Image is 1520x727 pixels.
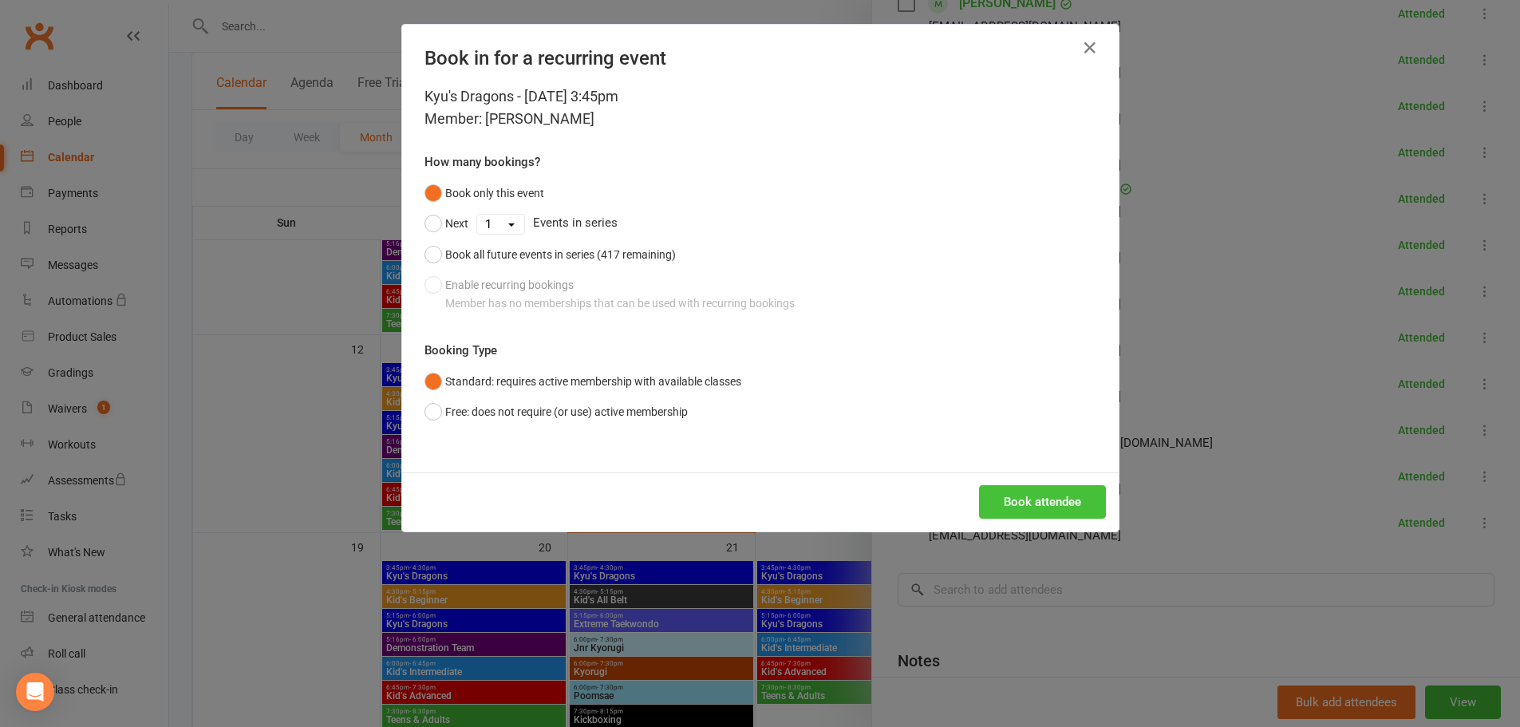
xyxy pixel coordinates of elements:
[424,208,468,239] button: Next
[1077,35,1103,61] button: Close
[424,85,1096,130] div: Kyu's Dragons - [DATE] 3:45pm Member: [PERSON_NAME]
[424,152,540,172] label: How many bookings?
[424,239,676,270] button: Book all future events in series (417 remaining)
[424,366,741,397] button: Standard: requires active membership with available classes
[424,341,497,360] label: Booking Type
[424,47,1096,69] h4: Book in for a recurring event
[424,208,1096,239] div: Events in series
[445,246,676,263] div: Book all future events in series (417 remaining)
[424,178,544,208] button: Book only this event
[16,673,54,711] div: Open Intercom Messenger
[979,485,1106,519] button: Book attendee
[424,397,688,427] button: Free: does not require (or use) active membership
